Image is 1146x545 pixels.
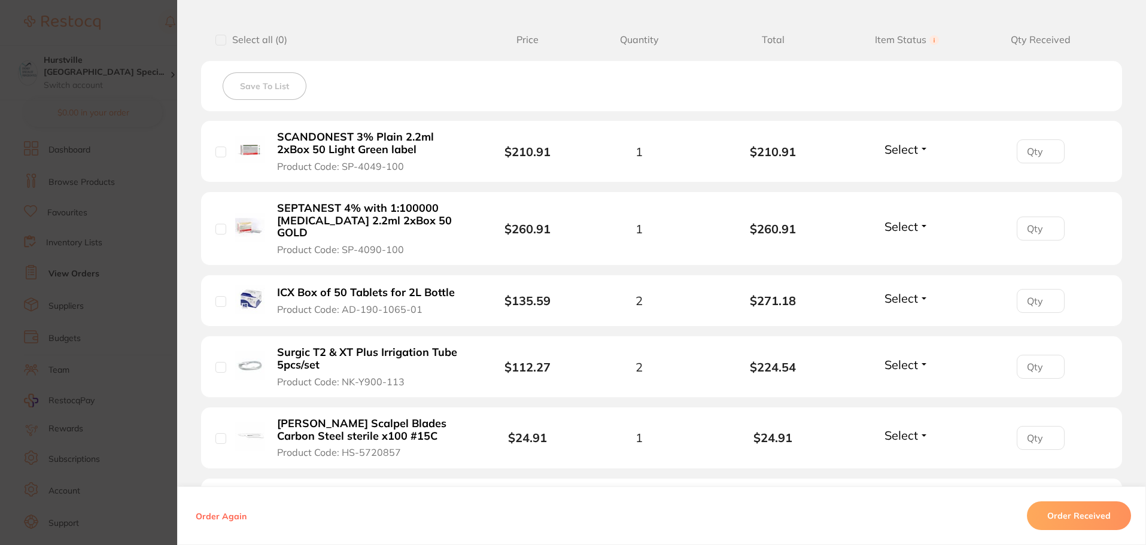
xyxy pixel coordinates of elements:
span: Product Code: NK-Y900-113 [277,376,405,387]
b: $224.54 [706,360,840,374]
span: Select [884,219,918,234]
button: Select [881,219,932,234]
button: Order Again [192,510,250,521]
b: SCANDONEST 3% Plain 2.2ml 2xBox 50 Light Green label [277,131,462,156]
button: [PERSON_NAME] Scalpel Blades Carbon Steel sterile x100 #15C Product Code: HS-5720857 [273,417,466,459]
input: Qty [1017,289,1065,313]
img: Surgic T2 & XT Plus Irrigation Tube 5pcs/set [235,351,265,380]
span: 1 [636,145,643,159]
b: $210.91 [706,145,840,159]
b: $24.91 [706,431,840,444]
button: Select [881,428,932,443]
span: Quantity [572,34,706,45]
span: 1 [636,222,643,236]
img: SCANDONEST 3% Plain 2.2ml 2xBox 50 Light Green label [235,136,265,165]
span: Select [884,428,918,443]
img: ICX Box of 50 Tablets for 2L Bottle [235,285,265,314]
button: Save To List [223,72,306,100]
b: SEPTANEST 4% with 1:100000 [MEDICAL_DATA] 2.2ml 2xBox 50 GOLD [277,202,462,239]
b: Surgic T2 & XT Plus Irrigation Tube 5pcs/set [277,346,462,371]
span: Price [483,34,572,45]
span: Total [706,34,840,45]
span: Select [884,291,918,306]
button: Surgic T2 & XT Plus Irrigation Tube 5pcs/set Product Code: NK-Y900-113 [273,346,466,388]
input: Qty [1017,217,1065,240]
input: Qty [1017,139,1065,163]
span: Select [884,142,918,157]
span: 2 [636,294,643,307]
span: Qty Received [974,34,1108,45]
b: $112.27 [504,360,551,375]
span: Select all ( 0 ) [226,34,287,45]
img: SEPTANEST 4% with 1:100000 adrenalin 2.2ml 2xBox 50 GOLD [235,213,265,242]
b: $135.59 [504,293,551,308]
b: $271.18 [706,294,840,307]
b: $260.91 [706,222,840,236]
span: 1 [636,431,643,444]
span: 2 [636,360,643,374]
img: Henry Schein Scalpel Blades Carbon Steel sterile x100 #15C [235,422,265,451]
input: Qty [1017,355,1065,379]
button: Select [881,291,932,306]
b: $260.91 [504,221,551,236]
button: SEPTANEST 4% with 1:100000 [MEDICAL_DATA] 2.2ml 2xBox 50 GOLD Product Code: SP-4090-100 [273,202,466,255]
span: Item Status [840,34,974,45]
b: $210.91 [504,144,551,159]
span: Product Code: SP-4090-100 [277,244,404,255]
button: Select [881,142,932,157]
span: Product Code: AD-190-1065-01 [277,304,422,315]
button: SCANDONEST 3% Plain 2.2ml 2xBox 50 Light Green label Product Code: SP-4049-100 [273,130,466,172]
span: Product Code: SP-4049-100 [277,161,404,172]
input: Qty [1017,426,1065,450]
button: ICX Box of 50 Tablets for 2L Bottle Product Code: AD-190-1065-01 [273,286,466,315]
span: Product Code: HS-5720857 [277,447,401,458]
b: ICX Box of 50 Tablets for 2L Bottle [277,287,455,299]
span: Select [884,357,918,372]
b: [PERSON_NAME] Scalpel Blades Carbon Steel sterile x100 #15C [277,418,462,442]
button: Select [881,357,932,372]
button: Order Received [1027,501,1131,530]
b: $24.91 [508,430,547,445]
